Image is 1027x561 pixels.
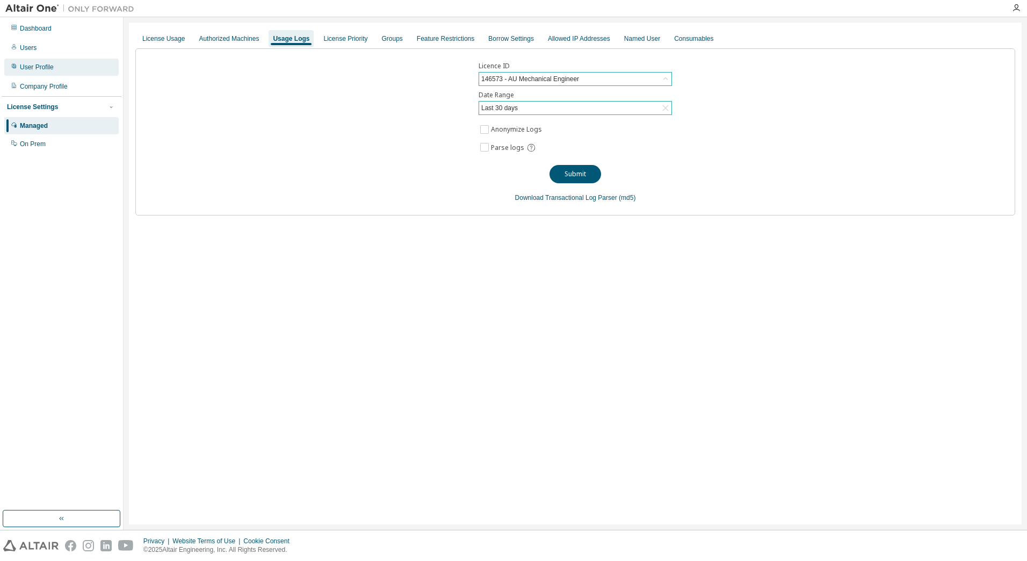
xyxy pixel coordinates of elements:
div: Authorized Machines [199,34,259,43]
div: License Settings [7,103,58,111]
label: Anonymize Logs [491,123,544,136]
label: Licence ID [479,62,672,70]
span: Parse logs [491,143,524,152]
a: (md5) [619,194,635,202]
div: License Priority [323,34,367,43]
div: Cookie Consent [243,537,295,545]
div: Named User [624,34,660,43]
img: Altair One [5,3,140,14]
div: Groups [382,34,403,43]
div: Website Terms of Use [172,537,243,545]
div: Privacy [143,537,172,545]
div: 146573 - AU Mechanical Engineer [479,73,671,85]
div: License Usage [142,34,185,43]
div: Dashboard [20,24,52,33]
img: altair_logo.svg [3,540,59,551]
div: Last 30 days [479,102,671,114]
div: Usage Logs [273,34,309,43]
div: Managed [20,121,48,130]
label: Date Range [479,91,672,99]
div: Users [20,44,37,52]
a: Download Transactional Log Parser [515,194,617,202]
p: © 2025 Altair Engineering, Inc. All Rights Reserved. [143,545,296,555]
div: 146573 - AU Mechanical Engineer [480,73,581,85]
div: Company Profile [20,82,68,91]
img: instagram.svg [83,540,94,551]
div: Feature Restrictions [417,34,474,43]
div: Last 30 days [480,102,519,114]
img: facebook.svg [65,540,76,551]
div: Consumables [674,34,713,43]
div: On Prem [20,140,46,148]
div: Borrow Settings [488,34,534,43]
button: Submit [549,165,601,183]
img: youtube.svg [118,540,134,551]
img: linkedin.svg [100,540,112,551]
div: Allowed IP Addresses [548,34,610,43]
div: User Profile [20,63,54,71]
